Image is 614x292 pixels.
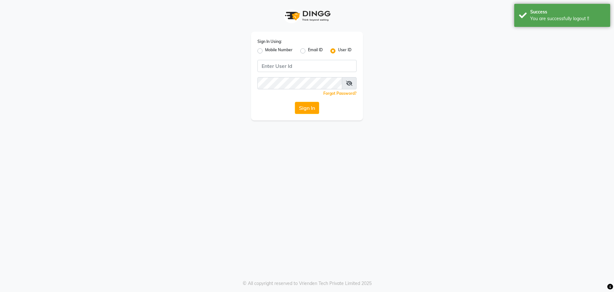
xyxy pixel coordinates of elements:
img: logo1.svg [281,6,333,25]
label: User ID [338,47,351,55]
div: Success [530,9,605,15]
label: Email ID [308,47,323,55]
a: Forgot Password? [323,91,357,96]
input: Username [257,77,342,89]
input: Username [257,60,357,72]
label: Mobile Number [265,47,293,55]
div: You are successfully logout !! [530,15,605,22]
label: Sign In Using: [257,39,282,45]
button: Sign In [295,102,319,114]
